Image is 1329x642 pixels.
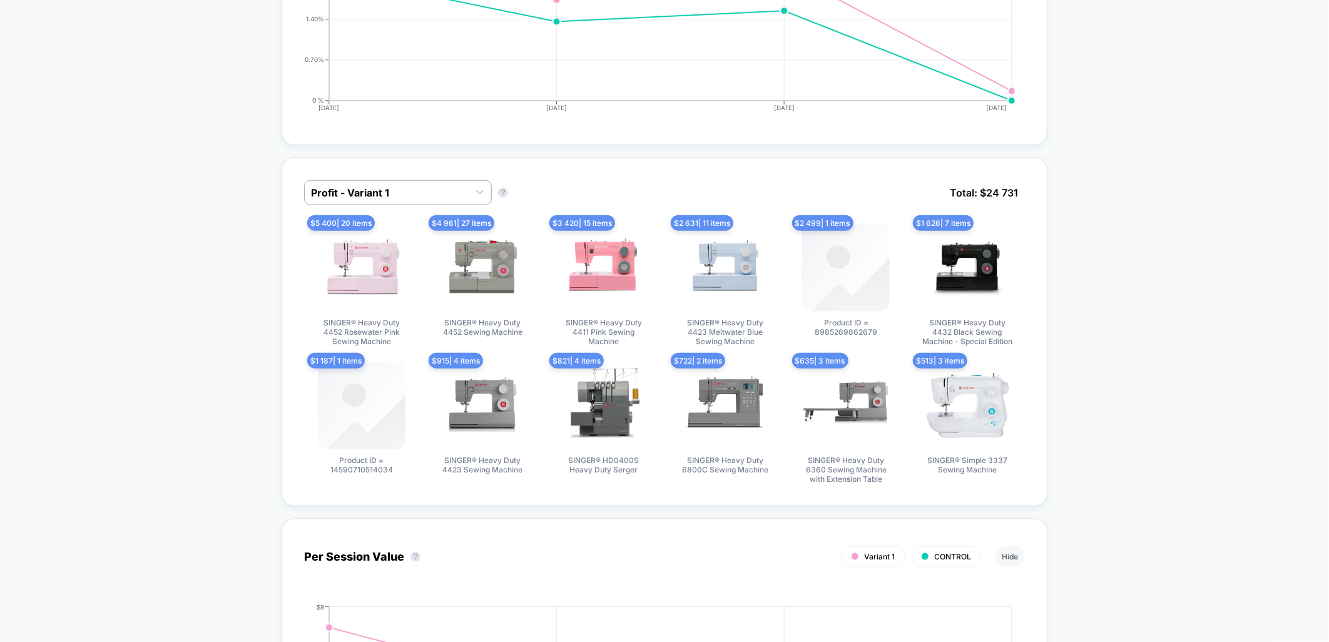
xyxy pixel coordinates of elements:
span: SINGER® Heavy Duty 4452 Rosewater Pink Sewing Machine [315,318,409,346]
span: CONTROL [935,552,972,561]
span: SINGER® Heavy Duty 4423 Meltwater Blue Sewing Machine [678,318,772,346]
button: ? [410,552,420,562]
span: $ 722 | 2 items [671,353,725,369]
img: SINGER® Heavy Duty 4452 Sewing Machine [439,224,527,312]
span: Product ID = 14590710514034 [315,456,409,474]
img: SINGER® Heavy Duty 6360 Sewing Machine with Extension Table [802,362,890,449]
img: Product ID = 8985269862679 [802,224,890,312]
span: SINGER® HD0400S Heavy Duty Serger [557,456,651,474]
tspan: 1.40% [306,15,324,23]
tspan: 0.70% [305,56,324,63]
tspan: 0 % [312,96,324,104]
button: ? [498,188,508,198]
span: SINGER® Heavy Duty 4411 Pink Sewing Machine [557,318,651,346]
span: $ 5 400 | 20 items [307,215,375,231]
span: Total: $ 24 731 [944,180,1025,205]
tspan: [DATE] [547,104,568,111]
tspan: [DATE] [987,104,1007,111]
span: Variant 1 [865,552,895,561]
span: $ 915 | 4 items [429,353,483,369]
span: SINGER® Simple 3337 Sewing Machine [920,456,1014,474]
img: SINGER® Heavy Duty 4411 Pink Sewing Machine [560,224,648,312]
span: $ 513 | 3 items [913,353,967,369]
span: $ 3 420 | 15 items [549,215,615,231]
img: SINGER® HD0400S Heavy Duty Serger [560,362,648,449]
span: SINGER® Heavy Duty 4423 Sewing Machine [436,456,530,474]
span: SINGER® Heavy Duty 4432 Black Sewing Machine - Special Edition [920,318,1014,346]
span: $ 4 961 | 27 items [429,215,494,231]
img: SINGER® Heavy Duty 6800C Sewing Machine [681,362,769,449]
span: SINGER® Heavy Duty 6800C Sewing Machine [678,456,772,474]
tspan: $8 [317,603,324,611]
tspan: [DATE] [319,104,340,111]
tspan: [DATE] [774,104,795,111]
span: $ 821 | 4 items [549,353,604,369]
img: Product ID = 14590710514034 [318,362,405,449]
span: $ 2 631 | 11 items [671,215,733,231]
img: SINGER® Heavy Duty 4423 Sewing Machine [439,362,527,449]
span: Product ID = 8985269862679 [799,318,893,337]
span: SINGER® Heavy Duty 4452 Sewing Machine [436,318,530,337]
img: SINGER® Heavy Duty 4423 Meltwater Blue Sewing Machine [681,224,769,312]
span: SINGER® Heavy Duty 6360 Sewing Machine with Extension Table [799,456,893,484]
span: $ 1 187 | 1 items [307,353,365,369]
img: SINGER® Heavy Duty 4452 Rosewater Pink Sewing Machine [318,224,405,312]
span: $ 1 626 | 7 items [913,215,974,231]
img: SINGER® Heavy Duty 4432 Black Sewing Machine - Special Edition [924,224,1011,312]
button: Hide [996,546,1025,567]
img: SINGER® Simple 3337 Sewing Machine [924,362,1011,449]
span: $ 635 | 3 items [792,353,848,369]
span: $ 2 499 | 1 items [792,215,853,231]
